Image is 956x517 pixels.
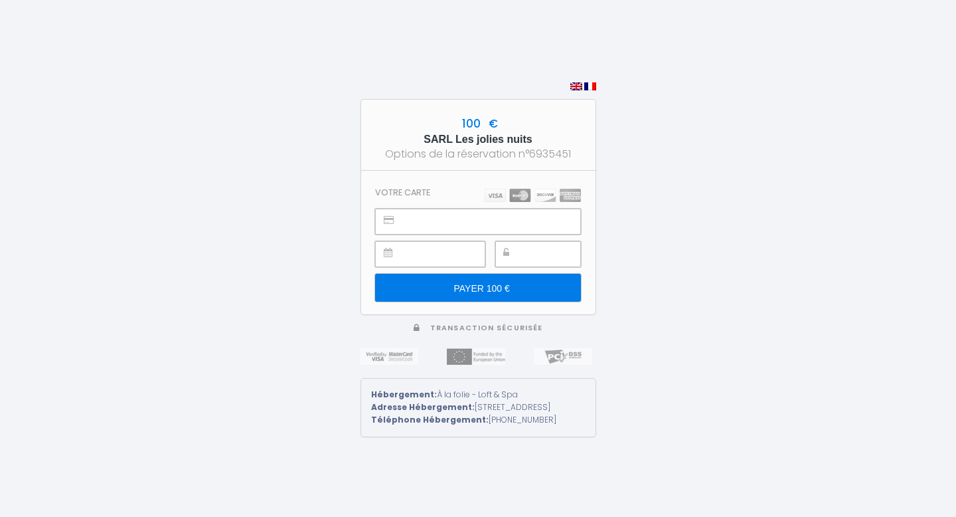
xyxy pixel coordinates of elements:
div: [PHONE_NUMBER] [371,414,586,427]
div: [STREET_ADDRESS] [371,401,586,414]
h3: Votre carte [375,187,430,197]
input: PAYER 100 € [375,274,580,302]
iframe: Secure payment input frame [405,209,580,234]
iframe: Secure payment input frame [525,242,580,266]
strong: Adresse Hébergement: [371,401,475,413]
img: fr.png [584,82,596,90]
div: Options de la réservation n°6935451 [373,146,584,162]
strong: Téléphone Hébergement: [371,414,489,425]
span: 100 € [459,116,498,132]
span: Transaction sécurisée [430,323,542,333]
h5: SARL Les jolies nuits [373,133,584,146]
div: À la folie - Loft & Spa [371,389,586,401]
strong: Hébergement: [371,389,437,400]
img: carts.png [485,189,581,202]
iframe: Secure payment input frame [405,242,484,266]
img: en.png [570,82,582,90]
